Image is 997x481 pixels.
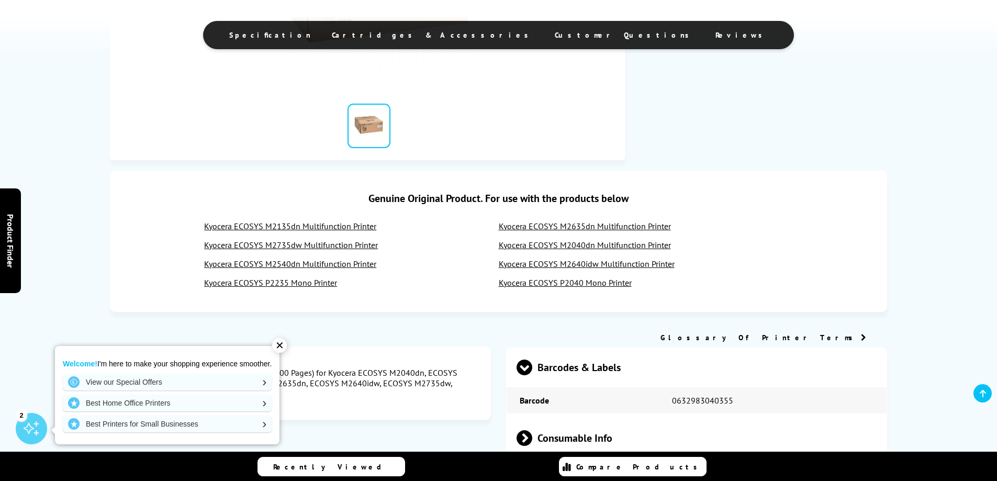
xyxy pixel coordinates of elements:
span: Cartridges & Accessories [332,30,534,40]
div: 2 [16,409,27,421]
a: Best Printers for Small Businesses [63,416,272,432]
span: Customer Questions [555,30,694,40]
p: I'm here to make your shopping experience smoother. [63,359,272,368]
span: Reviews [715,30,768,40]
a: Glossary Of Printer Terms [660,333,866,342]
span: Recently Viewed [273,462,392,472]
strong: Welcome! [63,360,97,368]
a: Kyocera ECOSYS M2040dn Multifunction Printer [499,240,671,250]
td: 0632983040355 [659,387,887,413]
a: Recently Viewed [257,457,405,476]
a: Kyocera ECOSYS M2635dn Multifunction Printer [499,221,671,231]
a: Kyocera ECOSYS P2235 Mono Printer [204,277,337,288]
a: Kyocera ECOSYS M2735dw Multifunction Printer [204,240,378,250]
span: Compare Products [576,462,703,472]
a: Kyocera ECOSYS M2135dn Multifunction Printer [204,221,376,231]
div: Genuine Original Product. For use with the products below [120,181,877,216]
a: Compare Products [559,457,707,476]
td: Barcode [507,387,658,413]
span: Barcodes & Labels [517,348,878,387]
a: Kyocera ECOSYS M2540dn Multifunction Printer [204,259,376,269]
a: Best Home Office Printers [63,395,272,411]
span: Consumable Info [517,419,878,458]
a: View our Special Offers [63,374,272,390]
a: Kyocera ECOSYS M2640idw Multifunction Printer [499,259,675,269]
div: Kyocera MK-1150 Maintenance Kit (100,000 Pages) for Kyocera ECOSYS M2040dn, ECOSYS M2135dn, ECOSY... [131,367,470,399]
div: ✕ [272,338,287,353]
span: Product Finder [5,214,16,267]
a: Kyocera ECOSYS P2040 Mono Printer [499,277,632,288]
span: Specification [229,30,311,40]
